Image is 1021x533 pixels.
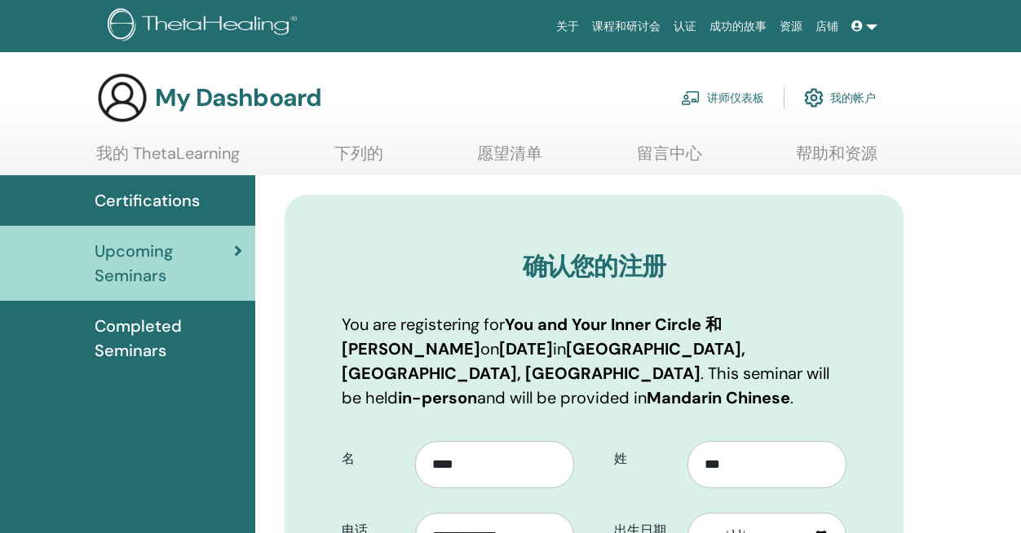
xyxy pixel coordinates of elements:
[550,11,586,42] a: 关于
[95,239,234,288] span: Upcoming Seminars
[398,387,477,408] b: in-person
[586,11,667,42] a: 课程和研讨会
[95,188,200,213] span: Certifications
[95,314,242,363] span: Completed Seminars
[681,80,764,116] a: 讲师仪表板
[477,143,542,175] a: 愿望清单
[499,338,553,359] b: [DATE]
[796,143,877,175] a: 帮助和资源
[667,11,703,42] a: 认证
[96,72,148,124] img: generic-user-icon.jpg
[342,314,722,359] b: You and Your Inner Circle 和 [PERSON_NAME]
[342,312,846,410] p: You are registering for on in . This seminar will be held and will be provided in .
[703,11,773,42] a: 成功的故事
[804,84,824,112] img: cog.svg
[155,83,321,112] h3: My Dashboard
[809,11,845,42] a: 店铺
[334,143,383,175] a: 下列的
[637,143,702,175] a: 留言中心
[647,387,790,408] b: Mandarin Chinese
[773,11,809,42] a: 资源
[108,8,303,45] img: logo.png
[96,143,240,175] a: 我的 ThetaLearning
[342,252,846,281] h3: 确认您的注册
[602,443,687,474] label: 姓
[329,443,415,474] label: 名
[804,80,876,116] a: 我的帐户
[681,90,701,105] img: chalkboard-teacher.svg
